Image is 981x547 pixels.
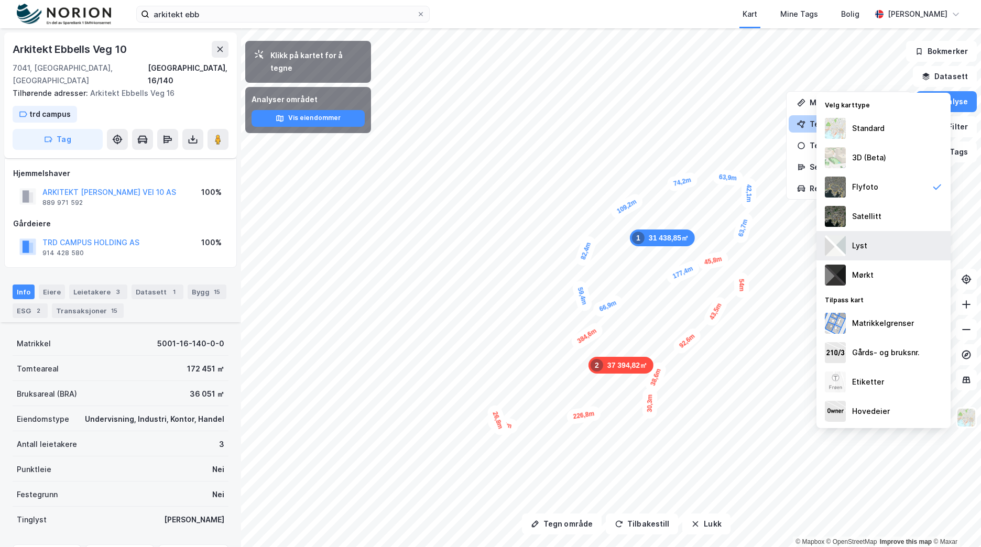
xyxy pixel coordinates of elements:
[841,8,859,20] div: Bolig
[219,438,224,451] div: 3
[17,4,111,25] img: norion-logo.80e7a08dc31c2e691866.png
[666,171,699,192] div: Map marker
[642,388,658,418] div: Map marker
[33,305,43,316] div: 2
[188,285,226,299] div: Bygg
[816,95,951,114] div: Velg karttype
[201,186,222,199] div: 100%
[39,285,65,299] div: Eiere
[826,538,877,545] a: OpenStreetMap
[825,147,846,168] img: Z
[588,357,653,374] div: Map marker
[187,363,224,375] div: 172 451 ㎡
[888,8,947,20] div: [PERSON_NAME]
[149,6,417,22] input: Søk på adresse, matrikkel, gårdeiere, leietakere eller personer
[486,403,510,437] div: Map marker
[825,235,846,256] img: luj3wr1y2y3+OchiMxRmMxRlscgabnMEmZ7DJGWxyBpucwSZnsMkZbHIGm5zBJmewyRlscgabnMEmZ7DJGWxyBpucwSZnsMkZ...
[825,313,846,334] img: cadastreBorders.cfe08de4b5ddd52a10de.jpeg
[13,62,148,87] div: 7041, [GEOGRAPHIC_DATA], [GEOGRAPHIC_DATA]
[17,363,59,375] div: Tomteareal
[608,192,645,222] div: Map marker
[742,178,756,209] div: Map marker
[956,408,976,428] img: Z
[852,405,890,418] div: Hovedeier
[702,294,729,328] div: Map marker
[13,87,220,100] div: Arkitekt Ebbells Veg 16
[825,401,846,422] img: majorOwner.b5e170eddb5c04bfeeff.jpeg
[664,259,701,286] div: Map marker
[928,141,977,162] button: Tags
[17,388,77,400] div: Bruksareal (BRA)
[644,360,668,394] div: Map marker
[132,285,183,299] div: Datasett
[85,413,224,425] div: Undervisning, Industri, Kontor, Handel
[17,463,51,476] div: Punktleie
[13,167,228,180] div: Hjemmelshaver
[13,217,228,230] div: Gårdeiere
[109,305,119,316] div: 15
[825,177,846,198] img: Z
[148,62,228,87] div: [GEOGRAPHIC_DATA], 16/140
[780,8,818,20] div: Mine Tags
[17,488,58,501] div: Festegrunn
[13,303,48,318] div: ESG
[42,249,84,257] div: 914 428 580
[825,342,846,363] img: cadastreKeys.547ab17ec502f5a4ef2b.jpeg
[212,287,222,297] div: 15
[164,513,224,526] div: [PERSON_NAME]
[606,513,678,534] button: Tilbakestill
[852,317,914,330] div: Matrikkelgrenser
[157,337,224,350] div: 5001-16-140-0-0
[825,265,846,286] img: nCdM7BzjoCAAAAAElFTkSuQmCC
[13,129,103,150] button: Tag
[591,359,603,371] div: 2
[795,538,824,545] a: Mapbox
[69,285,127,299] div: Leietakere
[13,285,35,299] div: Info
[270,49,363,74] div: Klikk på kartet for å tegne
[522,513,602,534] button: Tegn område
[13,89,90,97] span: Tilhørende adresser:
[671,325,703,356] div: Map marker
[712,169,744,187] div: Map marker
[571,279,594,313] div: Map marker
[29,108,71,121] div: trd campus
[696,250,729,271] div: Map marker
[569,321,605,352] div: Map marker
[929,497,981,547] div: Kontrollprogram for chat
[852,122,885,135] div: Standard
[591,293,625,319] div: Map marker
[17,438,77,451] div: Antall leietakere
[743,8,757,20] div: Kart
[810,141,901,150] div: Tegn sirkel
[810,162,901,171] div: Se demografi
[929,497,981,547] iframe: Chat Widget
[252,93,365,106] div: Analyser området
[252,110,365,127] button: Vis eiendommer
[825,371,846,392] img: Z
[880,538,932,545] a: Improve this map
[190,388,224,400] div: 36 051 ㎡
[574,234,598,268] div: Map marker
[852,210,881,223] div: Satellitt
[810,184,901,193] div: Reisetidsanalyse
[825,206,846,227] img: 9k=
[17,413,69,425] div: Eiendomstype
[13,41,128,58] div: Arkitekt Ebbells Veg 10
[630,229,695,246] div: Map marker
[916,91,977,112] button: Analyse
[816,290,951,309] div: Tilpass kart
[682,513,730,534] button: Lukk
[825,118,846,139] img: Z
[852,151,886,164] div: 3D (Beta)
[852,346,920,359] div: Gårds- og bruksnr.
[852,376,884,388] div: Etiketter
[906,41,977,62] button: Bokmerker
[913,66,977,87] button: Datasett
[17,337,51,350] div: Matrikkel
[810,98,901,107] div: Mål avstand
[926,116,977,137] button: Filter
[810,119,901,128] div: Tegn område
[732,211,754,245] div: Map marker
[42,199,83,207] div: 889 971 592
